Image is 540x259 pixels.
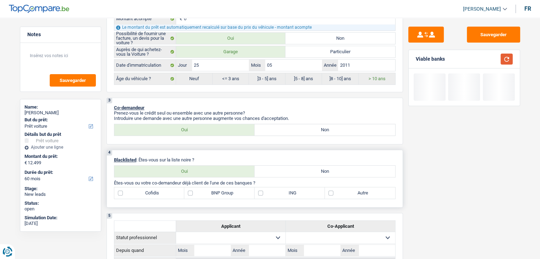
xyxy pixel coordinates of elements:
label: Autre [325,187,395,199]
p: Êtes-vous ou votre co-demandeur déjà client de l'une de ces banques ? [114,180,396,186]
img: TopCompare Logo [9,5,69,13]
input: MM [304,245,340,256]
label: Non [255,166,395,177]
div: Status: [24,200,97,206]
div: New leads [24,192,97,197]
label: Particulier [285,46,395,57]
div: Simulation Date: [24,215,97,221]
label: Mois [249,60,265,71]
label: Jour [176,60,192,71]
label: Possibilité de fournir une facture, un devis pour la voiture ? [114,33,176,44]
button: Sauvegarder [467,27,520,43]
a: [PERSON_NAME] [457,3,507,15]
span: € [176,13,184,24]
label: Année [322,60,338,71]
label: Montant du prêt: [24,154,95,159]
label: Neuf [176,73,213,84]
span: Co-demandeur [114,105,144,110]
div: Détails but du prêt [24,132,97,137]
label: Année [231,245,249,256]
input: MM [265,60,322,71]
div: 3 [107,98,112,103]
th: Depuis quand [114,244,176,256]
p: Introduire une demande avec une autre personne augmente vos chances d'acceptation. [114,116,396,121]
label: But du prêt: [24,117,95,123]
th: Co-Applicant [285,220,395,232]
th: Applicant [176,220,285,232]
label: BNP Group [184,187,255,199]
button: Sauvegarder [50,74,96,87]
label: Cofidis [114,187,185,199]
span: € [24,160,27,166]
label: Date d'immatriculation [114,60,176,71]
input: AAAA [359,245,395,256]
input: AAAA [338,60,395,71]
span: Blacklisted [114,157,136,162]
label: Auprès de qui achetez-vous la Voiture ? [114,46,176,57]
label: Oui [176,33,286,44]
label: <= 3 ans [213,73,249,84]
label: Année [340,245,359,256]
label: > 10 ans [359,73,395,84]
th: Statut professionnel [114,232,176,243]
label: Mois [176,245,194,256]
label: Mois [286,245,304,256]
label: ]5 - 8] ans [285,73,322,84]
div: [PERSON_NAME] [24,110,97,116]
div: Name: [24,104,97,110]
div: Le montant du prêt est automatiquement recalculé sur base du prix du véhicule - montant acompte [114,24,395,31]
label: Non [285,33,395,44]
label: Garage [176,46,286,57]
div: Stage: [24,186,97,192]
div: [DATE] [24,221,97,226]
div: Viable banks [416,56,445,62]
label: Durée du prêt: [24,170,95,175]
label: ]3 - 5] ans [249,73,285,84]
span: [PERSON_NAME] [463,6,501,12]
h5: Notes [27,32,94,38]
label: Oui [114,124,255,136]
label: ING [255,187,325,199]
div: Ajouter une ligne [24,145,97,150]
label: Oui [114,166,255,177]
label: Montant acompte [114,13,176,24]
input: MM [194,245,231,256]
label: Âge du véhicule ? [114,73,176,84]
div: open [24,206,97,212]
label: Non [255,124,395,136]
input: JJ [192,60,249,71]
label: ]8 - 10] ans [322,73,359,84]
input: AAAA [249,245,285,256]
p: Prenez-vous le crédit seul ou ensemble avec une autre personne? [114,110,396,116]
div: fr [524,5,531,12]
div: 5 [107,213,112,219]
span: Sauvegarder [60,78,86,83]
div: 4 [107,150,112,155]
p: : Êtes-vous sur la liste noire ? [114,157,396,162]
